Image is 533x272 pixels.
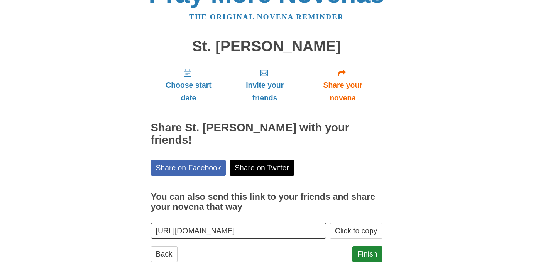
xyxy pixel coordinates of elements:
[330,223,382,239] button: Click to copy
[151,38,382,55] h1: St. [PERSON_NAME]
[151,160,226,176] a: Share on Facebook
[352,246,382,262] a: Finish
[311,79,375,104] span: Share your novena
[159,79,219,104] span: Choose start date
[226,62,303,108] a: Invite your friends
[189,13,344,21] a: The original novena reminder
[151,192,382,212] h3: You can also send this link to your friends and share your novena that way
[230,160,294,176] a: Share on Twitter
[151,62,227,108] a: Choose start date
[151,246,178,262] a: Back
[303,62,382,108] a: Share your novena
[151,122,382,146] h2: Share St. [PERSON_NAME] with your friends!
[234,79,295,104] span: Invite your friends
